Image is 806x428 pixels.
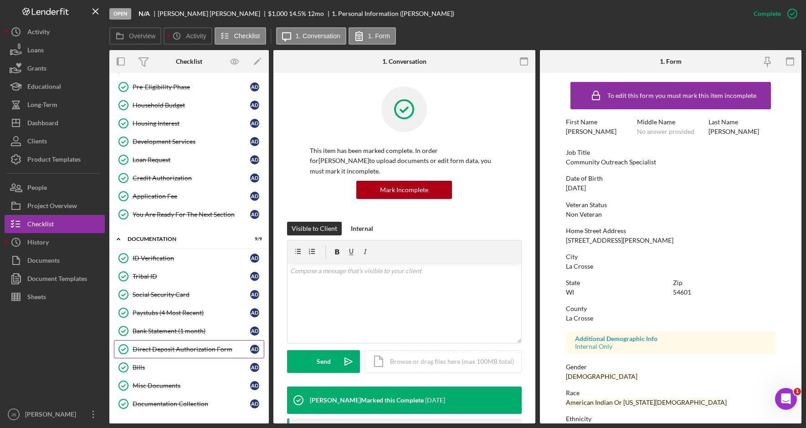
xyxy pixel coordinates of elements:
[566,253,775,260] div: City
[139,10,150,17] b: N/A
[27,215,54,235] div: Checklist
[186,32,206,40] label: Activity
[109,27,161,45] button: Overview
[73,307,108,313] span: Messages
[23,405,82,426] div: [PERSON_NAME]
[133,156,250,163] div: Loan Request
[250,381,259,390] div: A D
[27,178,47,199] div: People
[114,395,264,413] a: Documentation CollectionAD
[144,307,159,313] span: Help
[351,222,373,235] div: Internal
[268,10,287,17] span: $1,000
[114,132,264,151] a: Development ServicesAD
[287,350,360,373] button: Send
[368,32,390,40] label: 1. Form
[133,138,250,145] div: Development Services
[114,322,264,340] a: Bank Statement (1 month)AD
[27,233,49,254] div: History
[566,289,574,296] div: WI
[5,150,105,168] button: Product Templates
[234,32,260,40] label: Checklist
[215,27,266,45] button: Checklist
[250,345,259,354] div: A D
[32,41,85,51] div: [PERSON_NAME]
[382,58,426,65] div: 1. Conversation
[109,8,131,20] div: Open
[158,10,268,17] div: [PERSON_NAME] [PERSON_NAME]
[133,364,250,371] div: Bills
[289,10,306,17] div: 14.5 %
[566,184,586,192] div: [DATE]
[5,23,105,41] a: Activity
[5,132,105,150] a: Clients
[250,101,259,110] div: A D
[176,58,202,65] div: Checklist
[673,289,691,296] div: 54601
[637,118,704,126] div: Middle Name
[87,41,113,51] div: • [DATE]
[114,267,264,285] a: Tribal IDAD
[356,181,452,199] button: Mark Incomplete
[308,10,324,17] div: 12 mo
[67,4,117,20] h1: Messages
[122,284,182,321] button: Help
[5,251,105,270] a: Documents
[346,222,378,235] button: Internal
[607,92,756,99] div: To edit this form you must mark this item incomplete
[575,343,766,350] div: Internal Only
[566,158,656,166] div: Community Outreach Specialist
[250,119,259,128] div: A D
[566,373,637,380] div: [DEMOGRAPHIC_DATA]
[133,193,250,200] div: Application Fee
[114,151,264,169] a: Loan RequestAD
[133,102,250,109] div: Household Budget
[250,363,259,372] div: A D
[164,27,212,45] button: Activity
[292,222,337,235] div: Visible to Client
[250,290,259,299] div: A D
[673,279,775,286] div: Zip
[566,201,775,209] div: Veteran Status
[10,32,29,50] img: Profile image for David
[250,326,259,336] div: A D
[133,382,250,389] div: Misc Documents
[21,307,40,313] span: Home
[160,4,176,20] div: Close
[296,32,340,40] label: 1. Conversation
[5,197,105,215] a: Project Overview
[575,335,766,342] div: Additional Demographic Info
[250,137,259,146] div: A D
[425,397,445,404] time: 2025-09-19 16:06
[250,272,259,281] div: A D
[566,175,775,182] div: Date of Birth
[133,211,250,218] div: You Are Ready For The Next Section
[133,174,250,182] div: Credit Authorization
[133,273,250,280] div: Tribal ID
[114,96,264,114] a: Household BudgetAD
[133,400,250,408] div: Documentation Collection
[794,388,801,395] span: 1
[566,211,602,218] div: Non Veteran
[566,118,633,126] div: First Name
[5,270,105,288] button: Document Templates
[566,227,775,234] div: Home Street Address
[250,192,259,201] div: A D
[566,237,673,244] div: [STREET_ADDRESS][PERSON_NAME]
[5,215,105,233] button: Checklist
[114,205,264,224] a: You Are Ready For The Next SectionAD
[250,173,259,183] div: A D
[5,96,105,114] button: Long-Term
[114,169,264,187] a: Credit AuthorizationAD
[114,249,264,267] a: ID VerificationAD
[250,399,259,408] div: A D
[27,132,47,153] div: Clients
[5,288,105,306] button: Sheets
[566,263,593,270] div: La Crosse
[27,59,46,80] div: Grants
[27,23,50,43] div: Activity
[317,350,331,373] div: Send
